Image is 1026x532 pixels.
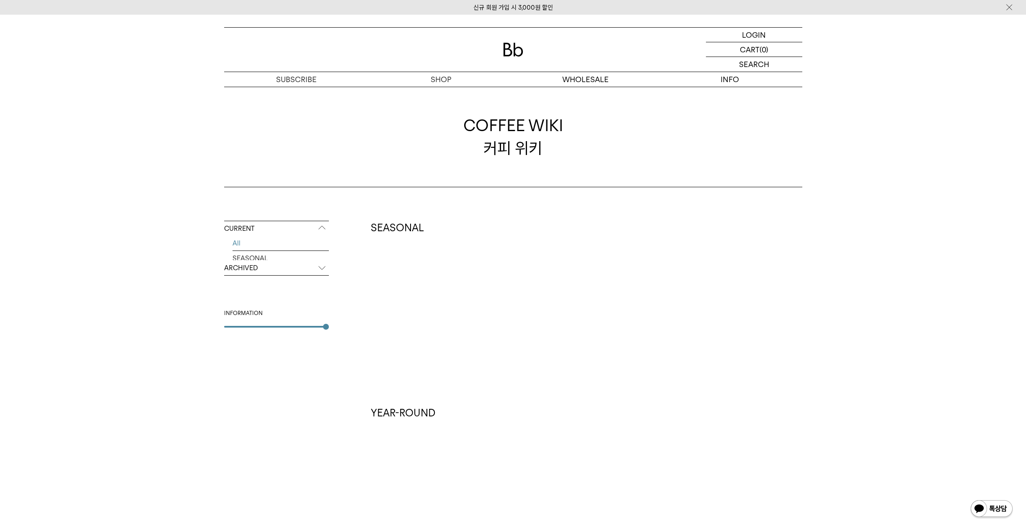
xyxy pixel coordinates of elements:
p: INFO [658,72,802,87]
a: CART (0) [706,42,802,57]
a: All [233,236,329,251]
div: 커피 위키 [463,114,563,159]
span: COFFEE WIKI [463,114,563,137]
p: (0) [760,42,768,57]
img: 카카오톡 채널 1:1 채팅 버튼 [970,499,1013,519]
a: SHOP [369,72,513,87]
img: 로고 [503,43,523,57]
p: LOGIN [742,28,766,42]
div: INFORMATION [224,309,329,318]
a: SUBSCRIBE [224,72,369,87]
p: CART [740,42,760,57]
p: WHOLESALE [513,72,658,87]
p: SEARCH [739,57,769,72]
a: SEASONAL [233,251,329,266]
p: ARCHIVED [224,261,329,276]
a: 신규 회원 가입 시 3,000원 할인 [473,4,553,11]
a: LOGIN [706,28,802,42]
h2: SEASONAL [371,221,802,235]
p: CURRENT [224,221,329,236]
